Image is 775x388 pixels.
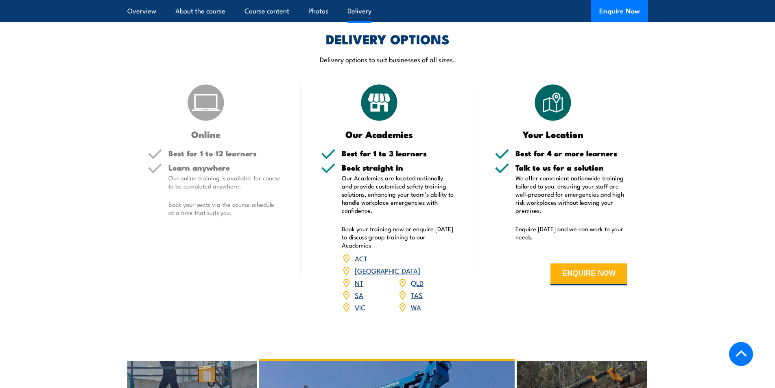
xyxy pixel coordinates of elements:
h5: Talk to us for a solution [515,164,628,171]
p: Book your seats via the course schedule at a time that suits you. [168,200,281,217]
p: Our online training is available for course to be completed anywhere. [168,174,281,190]
a: QLD [411,278,424,287]
p: Delivery options to suit businesses of all sizes. [127,55,648,64]
h5: Best for 4 or more learners [515,149,628,157]
a: VIC [355,302,365,312]
h5: Learn anywhere [168,164,281,171]
h5: Best for 1 to 3 learners [342,149,454,157]
h2: DELIVERY OPTIONS [326,33,450,44]
a: [GEOGRAPHIC_DATA] [355,265,420,275]
h3: Your Location [495,129,611,139]
a: TAS [411,290,423,300]
a: ACT [355,253,367,263]
p: Book your training now or enquire [DATE] to discuss group training to our Academies [342,225,454,249]
a: NT [355,278,363,287]
button: ENQUIRE NOW [550,263,627,285]
p: We offer convenient nationwide training tailored to you, ensuring your staff are well-prepared fo... [515,174,628,215]
a: SA [355,290,363,300]
h3: Our Academies [321,129,438,139]
h5: Book straight in [342,164,454,171]
p: Our Academies are located nationally and provide customised safety training solutions, enhancing ... [342,174,454,215]
h5: Best for 1 to 12 learners [168,149,281,157]
a: WA [411,302,421,312]
h3: Online [148,129,264,139]
p: Enquire [DATE] and we can work to your needs. [515,225,628,241]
